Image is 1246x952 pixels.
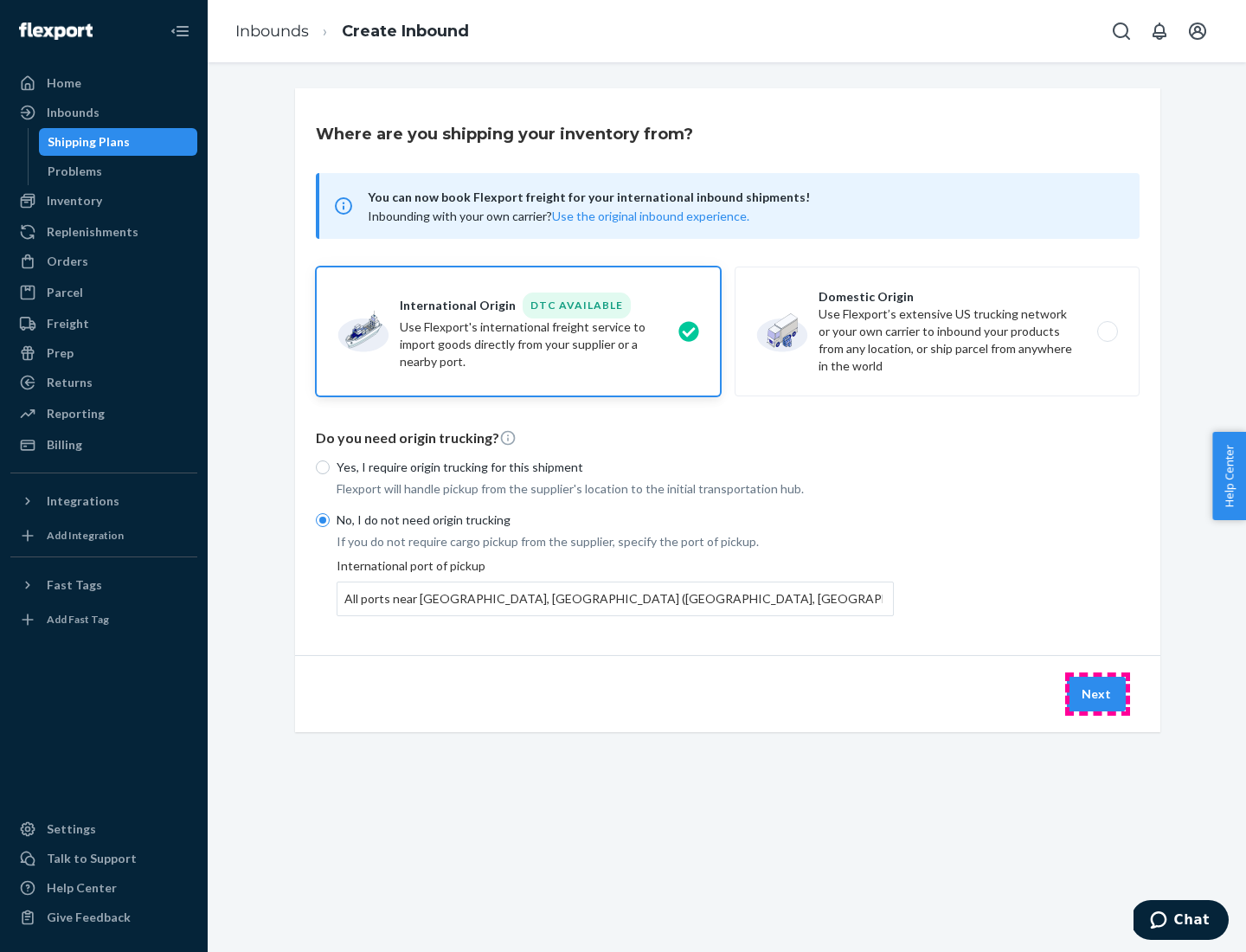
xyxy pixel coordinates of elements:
div: Inbounds [47,104,100,121]
a: Reporting [10,400,197,428]
img: Flexport logo [19,23,93,40]
ol: breadcrumbs [222,6,483,57]
a: Create Inbound [342,22,469,41]
a: Billing [10,431,197,459]
div: Integrations [47,492,119,510]
a: Returns [10,369,197,396]
div: Replenishments [47,223,138,241]
a: Freight [10,310,197,338]
a: Orders [10,248,197,275]
div: Problems [48,163,102,180]
a: Replenishments [10,218,197,246]
div: Orders [47,253,88,270]
button: Open notifications [1142,14,1177,48]
a: Parcel [10,279,197,306]
div: Give Feedback [47,909,131,926]
p: If you do not require cargo pickup from the supplier, specify the port of pickup. [337,533,894,550]
button: Open account menu [1180,14,1215,48]
a: Home [10,69,197,97]
a: Add Fast Tag [10,606,197,634]
div: Reporting [47,405,105,422]
a: Add Integration [10,522,197,550]
input: No, I do not need origin trucking [316,513,330,527]
button: Help Center [1212,432,1246,520]
a: Settings [10,815,197,843]
div: Add Integration [47,528,124,543]
p: Flexport will handle pickup from the supplier's location to the initial transportation hub. [337,480,894,498]
a: Help Center [10,874,197,902]
button: Talk to Support [10,845,197,872]
div: Talk to Support [47,850,137,867]
div: Parcel [47,284,83,301]
span: You can now book Flexport freight for your international inbound shipments! [368,187,1119,208]
button: Integrations [10,487,197,515]
a: Inbounds [10,99,197,126]
div: Home [47,74,81,92]
p: Do you need origin trucking? [316,428,1140,448]
div: Settings [47,820,96,838]
a: Problems [39,158,198,185]
p: No, I do not need origin trucking [337,511,894,529]
h3: Where are you shipping your inventory from? [316,123,693,145]
a: Shipping Plans [39,128,198,156]
div: Help Center [47,879,117,897]
div: International port of pickup [337,557,894,616]
a: Inbounds [235,22,309,41]
div: Freight [47,315,89,332]
button: Use the original inbound experience. [552,208,749,225]
button: Fast Tags [10,571,197,599]
div: Prep [47,344,74,362]
p: Yes, I require origin trucking for this shipment [337,459,894,476]
iframe: Opens a widget where you can chat to one of our agents [1134,900,1229,943]
div: Add Fast Tag [47,612,109,627]
button: Next [1067,677,1126,711]
span: Inbounding with your own carrier? [368,209,749,223]
div: Billing [47,436,82,453]
div: Inventory [47,192,102,209]
input: Yes, I require origin trucking for this shipment [316,460,330,474]
div: Shipping Plans [48,133,130,151]
a: Prep [10,339,197,367]
a: Inventory [10,187,197,215]
div: Fast Tags [47,576,102,594]
button: Give Feedback [10,904,197,931]
button: Close Navigation [163,14,197,48]
div: Returns [47,374,93,391]
button: Open Search Box [1104,14,1139,48]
